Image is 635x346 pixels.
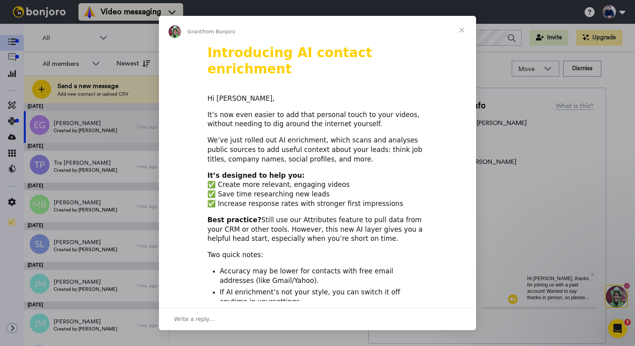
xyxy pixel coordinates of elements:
span: Close [448,16,476,44]
span: Hi [PERSON_NAME], thanks for joining us with a paid account! Wanted to say thanks in person, so p... [44,7,107,63]
img: Profile image for Grant [168,25,181,38]
div: We’ve just rolled out AI enrichment, which scans and analyses public sources to add useful contex... [207,136,428,164]
span: Write a reply… [174,314,215,324]
div: Hi [PERSON_NAME], [207,94,428,104]
img: mute-white.svg [25,25,35,35]
div: Still use our Attributes feature to pull data from your CRM or other tools. However, this new AI ... [207,215,428,244]
div: Open conversation and reply [159,308,476,330]
li: If AI enrichment’s not your style, you can switch it off anytime in your . [220,288,428,307]
span: Grant [187,29,202,35]
b: Best practice? [207,216,261,224]
div: ✅ Create more relevant, engaging videos ✅ Save time researching new leads ✅ Increase response rat... [207,171,428,209]
img: 3183ab3e-59ed-45f6-af1c-10226f767056-1659068401.jpg [1,2,22,23]
li: Accuracy may be lower for contacts with free email addresses (like Gmail/Yahoo). [220,267,428,286]
b: It’s designed to help you: [207,171,304,179]
div: Two quick notes: [207,250,428,260]
b: Introducing AI contact enrichment [207,45,372,77]
div: It’s now even easier to add that personal touch to your videos, without needing to dig around the... [207,110,428,129]
a: settings [273,298,300,306]
span: from Bonjoro [202,29,235,35]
